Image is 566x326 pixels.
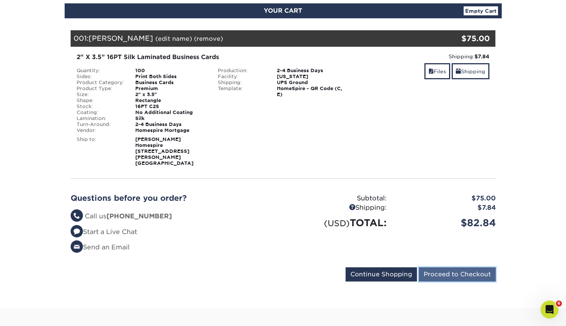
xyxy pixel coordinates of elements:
div: 100 [130,68,212,74]
div: Turn-Around: [71,122,130,127]
input: Continue Shopping [346,267,417,282]
span: 6 [556,301,562,307]
div: Stock: [71,104,130,110]
div: Shipping: [212,80,271,86]
div: $82.84 [392,216,501,230]
a: Send an Email [71,243,130,251]
div: Product Type: [71,86,130,92]
div: Shape: [71,98,130,104]
div: $7.84 [392,203,501,213]
span: files [429,68,434,74]
div: $75.00 [392,194,501,203]
div: Template: [212,86,271,98]
a: Shipping [452,63,489,79]
span: shipping [456,68,461,74]
div: $75.00 [425,33,490,44]
div: TOTAL: [283,216,392,230]
div: Business Cards [130,80,212,86]
div: 16PT C2S [130,104,212,110]
div: [US_STATE] [271,74,354,80]
div: Shipping: [283,203,392,213]
div: Rectangle [130,98,212,104]
div: Coating: [71,110,130,116]
span: YOUR CART [264,7,302,14]
div: 2" x 3.5" [130,92,212,98]
div: Size: [71,92,130,98]
div: Shipping: [359,53,490,60]
strong: $7.84 [474,53,489,59]
a: Files [424,63,450,79]
div: Facility: [212,74,271,80]
div: 2" X 3.5" 16PT Silk Laminated Business Cards [77,53,348,62]
a: (edit name) [155,35,192,42]
strong: [PERSON_NAME] Homespire [STREET_ADDRESS][PERSON_NAME] [GEOGRAPHIC_DATA] [135,136,194,166]
div: UPS Ground [271,80,354,86]
div: Ship to: [71,136,130,166]
a: Empty Cart [464,6,498,15]
input: Proceed to Checkout [419,267,496,282]
small: (USD) [324,218,350,228]
div: Premium [130,86,212,92]
div: Print Both Sides [130,74,212,80]
iframe: Intercom live chat [541,301,559,319]
div: Silk [130,116,212,122]
div: 001: [71,30,425,47]
div: No Additional Coating [130,110,212,116]
div: Lamination: [71,116,130,122]
div: Production: [212,68,271,74]
div: Quantity: [71,68,130,74]
div: HomeSpire - QR Code (C, E) [271,86,354,98]
div: Product Category: [71,80,130,86]
div: Vendor: [71,127,130,133]
li: Call us [71,212,278,221]
strong: [PHONE_NUMBER] [106,212,172,220]
h2: Questions before you order? [71,194,278,203]
a: (remove) [194,35,223,42]
div: 2-4 Business Days [271,68,354,74]
div: Subtotal: [283,194,392,203]
a: Start a Live Chat [71,228,137,236]
div: Sides: [71,74,130,80]
div: Homespire Mortgage [130,127,212,133]
span: [PERSON_NAME] [89,34,153,42]
div: 2-4 Business Days [130,122,212,127]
